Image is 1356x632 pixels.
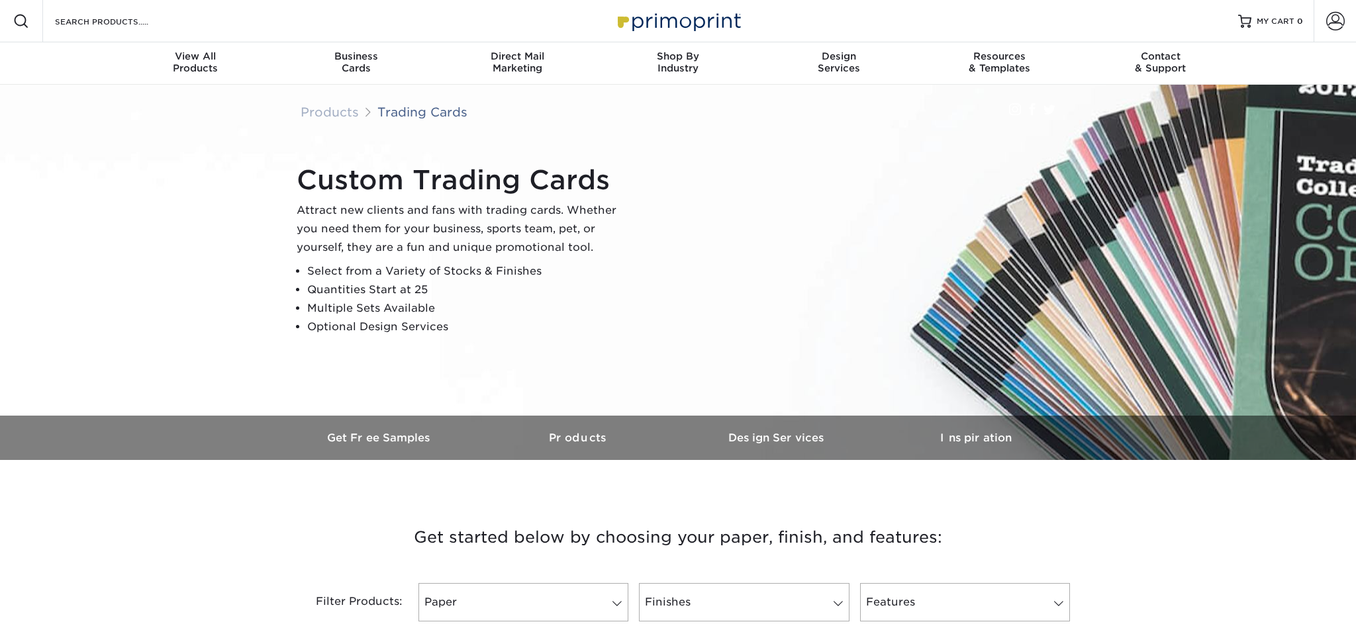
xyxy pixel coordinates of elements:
[678,416,877,460] a: Design Services
[479,416,678,460] a: Products
[1257,16,1294,27] span: MY CART
[115,50,276,74] div: Products
[598,50,759,74] div: Industry
[479,431,678,444] h3: Products
[919,50,1080,74] div: & Templates
[377,105,467,119] a: Trading Cards
[758,42,919,85] a: DesignServices
[919,50,1080,62] span: Resources
[281,416,479,460] a: Get Free Samples
[758,50,919,74] div: Services
[297,164,628,196] h1: Custom Trading Cards
[307,281,628,299] li: Quantities Start at 25
[291,508,1065,567] h3: Get started below by choosing your paper, finish, and features:
[307,299,628,318] li: Multiple Sets Available
[612,7,744,35] img: Primoprint
[1080,50,1241,62] span: Contact
[877,431,1075,444] h3: Inspiration
[758,50,919,62] span: Design
[1080,50,1241,74] div: & Support
[598,50,759,62] span: Shop By
[678,431,877,444] h3: Design Services
[301,105,359,119] a: Products
[639,583,849,621] a: Finishes
[437,42,598,85] a: Direct MailMarketing
[54,13,183,29] input: SEARCH PRODUCTS.....
[919,42,1080,85] a: Resources& Templates
[1297,17,1303,26] span: 0
[598,42,759,85] a: Shop ByIndustry
[307,262,628,281] li: Select from a Variety of Stocks & Finishes
[877,416,1075,460] a: Inspiration
[418,583,628,621] a: Paper
[276,50,437,62] span: Business
[437,50,598,62] span: Direct Mail
[281,431,479,444] h3: Get Free Samples
[437,50,598,74] div: Marketing
[281,583,413,621] div: Filter Products:
[297,201,628,257] p: Attract new clients and fans with trading cards. Whether you need them for your business, sports ...
[307,318,628,336] li: Optional Design Services
[115,42,276,85] a: View AllProducts
[276,42,437,85] a: BusinessCards
[115,50,276,62] span: View All
[276,50,437,74] div: Cards
[860,583,1070,621] a: Features
[1080,42,1241,85] a: Contact& Support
